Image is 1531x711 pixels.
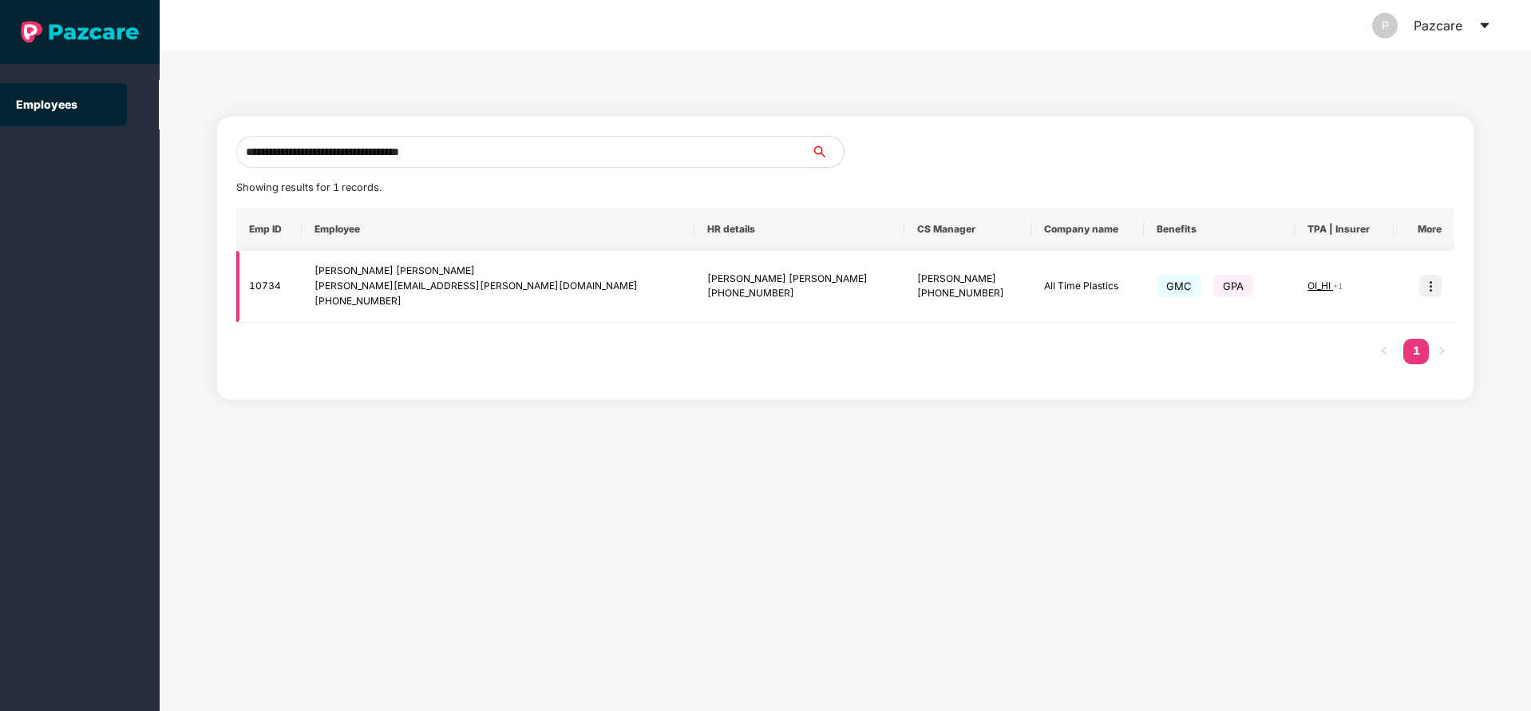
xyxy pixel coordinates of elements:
a: 1 [1403,339,1429,363]
th: More [1394,208,1454,251]
span: OI_HI [1307,280,1333,292]
th: HR details [694,208,904,251]
div: [PERSON_NAME] [PERSON_NAME] [315,264,682,279]
span: + 1 [1333,281,1343,291]
span: caret-down [1478,19,1491,32]
th: Company name [1031,208,1144,251]
button: search [811,136,845,168]
li: 1 [1403,339,1429,364]
span: GMC [1157,275,1201,297]
span: right [1437,346,1446,355]
span: search [811,145,844,158]
div: [PHONE_NUMBER] [315,294,682,309]
span: GPA [1213,275,1253,297]
th: Benefits [1144,208,1295,251]
div: [PERSON_NAME] [917,272,1019,287]
td: 10734 [236,251,302,323]
li: Previous Page [1371,339,1397,364]
td: All Time Plastics [1031,251,1144,323]
th: TPA | Insurer [1295,208,1394,251]
th: CS Manager [904,208,1031,251]
div: [PHONE_NUMBER] [917,286,1019,301]
div: [PERSON_NAME] [PERSON_NAME] [707,272,892,287]
li: Next Page [1429,339,1454,364]
span: left [1379,346,1389,355]
button: right [1429,339,1454,364]
div: [PHONE_NUMBER] [707,286,892,301]
span: P [1382,13,1389,38]
div: [PERSON_NAME][EMAIL_ADDRESS][PERSON_NAME][DOMAIN_NAME] [315,279,682,294]
span: Showing results for 1 records. [236,181,382,193]
th: Employee [302,208,695,251]
img: icon [1419,275,1442,297]
button: left [1371,339,1397,364]
th: Emp ID [236,208,302,251]
a: Employees [16,97,77,111]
